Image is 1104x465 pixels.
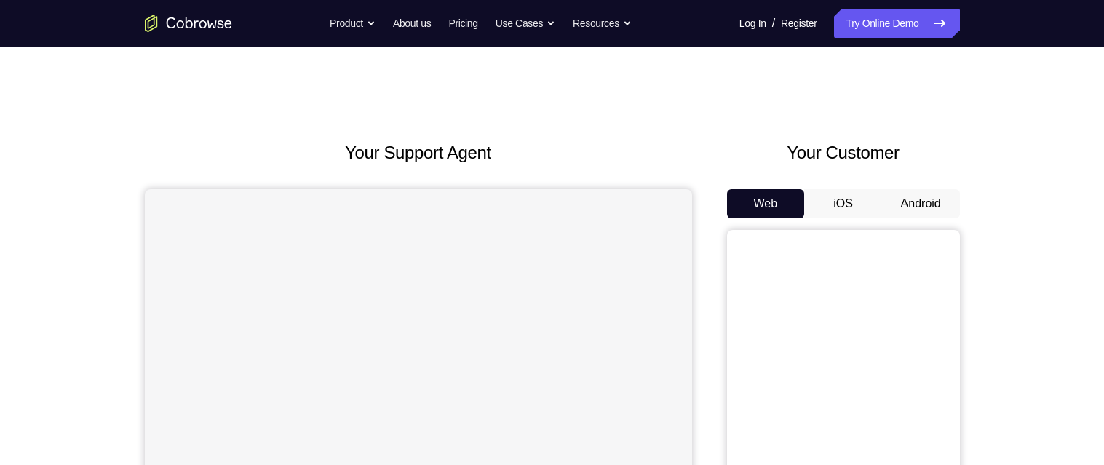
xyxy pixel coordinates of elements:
button: Product [330,9,376,38]
button: Resources [573,9,632,38]
span: / [772,15,775,32]
h2: Your Customer [727,140,960,166]
a: Log In [739,9,766,38]
a: About us [393,9,431,38]
button: Web [727,189,805,218]
a: Register [781,9,817,38]
button: iOS [804,189,882,218]
a: Go to the home page [145,15,232,32]
button: Use Cases [496,9,555,38]
a: Try Online Demo [834,9,959,38]
h2: Your Support Agent [145,140,692,166]
button: Android [882,189,960,218]
a: Pricing [448,9,477,38]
